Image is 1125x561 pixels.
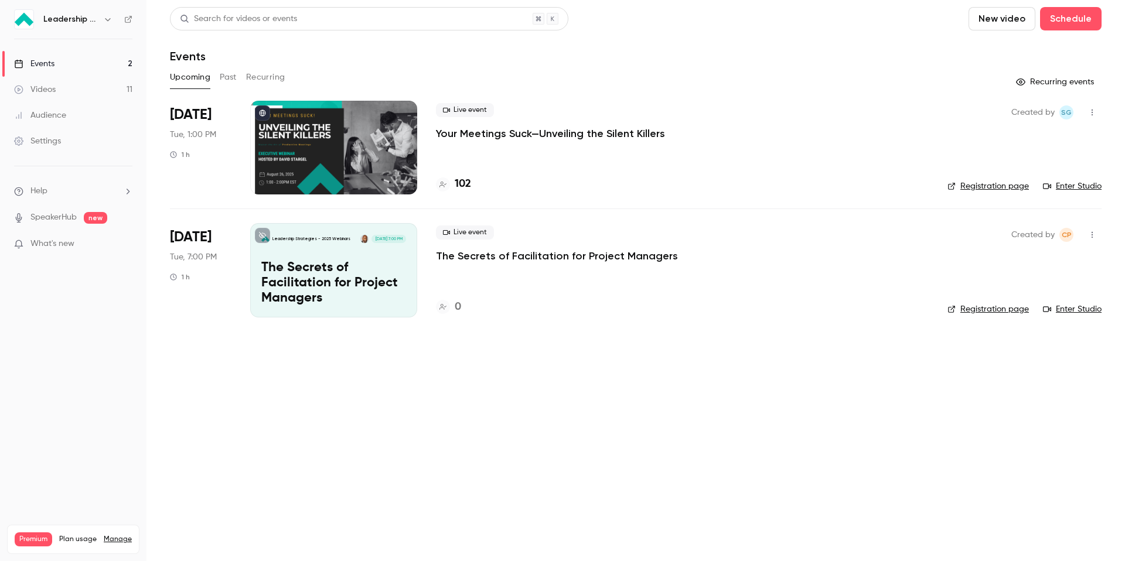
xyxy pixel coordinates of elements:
a: The Secrets of Facilitation for Project ManagersLeadership Strategies - 2025 WebinarsMichael Wilk... [250,223,417,317]
button: Upcoming [170,68,210,87]
a: 0 [436,299,461,315]
a: SpeakerHub [30,211,77,224]
span: Plan usage [59,535,97,544]
h6: Leadership Strategies - 2025 Webinars [43,13,98,25]
h4: 0 [455,299,461,315]
div: 1 h [170,150,190,159]
span: CP [1062,228,1072,242]
div: Search for videos or events [180,13,297,25]
span: [DATE] [170,228,212,247]
li: help-dropdown-opener [14,185,132,197]
img: Michael Wilkinson, CMF™ [360,235,369,243]
div: Aug 26 Tue, 1:00 PM (America/New York) [170,101,231,194]
h4: 102 [455,176,471,192]
span: What's new [30,238,74,250]
div: Audience [14,110,66,121]
button: Recurring [246,68,285,87]
span: [DATE] [170,105,212,124]
p: Leadership Strategies - 2025 Webinars [272,236,350,242]
a: The Secrets of Facilitation for Project Managers [436,249,678,263]
span: Created by [1011,105,1055,119]
div: 1 h [170,272,190,282]
a: 102 [436,176,471,192]
button: Past [220,68,237,87]
h1: Events [170,49,206,63]
span: Premium [15,532,52,546]
span: new [84,212,107,224]
a: Enter Studio [1043,180,1102,192]
a: Registration page [947,180,1029,192]
a: Enter Studio [1043,303,1102,315]
span: Live event [436,225,494,240]
div: Events [14,58,54,70]
span: Chyenne Pastrana [1059,228,1073,242]
a: Manage [104,535,132,544]
a: Your Meetings Suck—Unveiling the Silent Killers [436,126,665,141]
span: [DATE] 7:00 PM [371,235,405,243]
span: Tue, 7:00 PM [170,251,217,263]
button: Schedule [1040,7,1102,30]
img: Leadership Strategies - 2025 Webinars [15,10,33,29]
div: Settings [14,135,61,147]
button: New video [969,7,1035,30]
a: Registration page [947,303,1029,315]
button: Recurring events [1011,73,1102,91]
div: Videos [14,84,56,95]
span: Created by [1011,228,1055,242]
div: Sep 30 Tue, 7:00 PM (America/New York) [170,223,231,317]
span: Live event [436,103,494,117]
span: SG [1061,105,1072,119]
span: Tue, 1:00 PM [170,129,216,141]
span: Shay Gant [1059,105,1073,119]
span: Help [30,185,47,197]
p: The Secrets of Facilitation for Project Managers [261,261,406,306]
